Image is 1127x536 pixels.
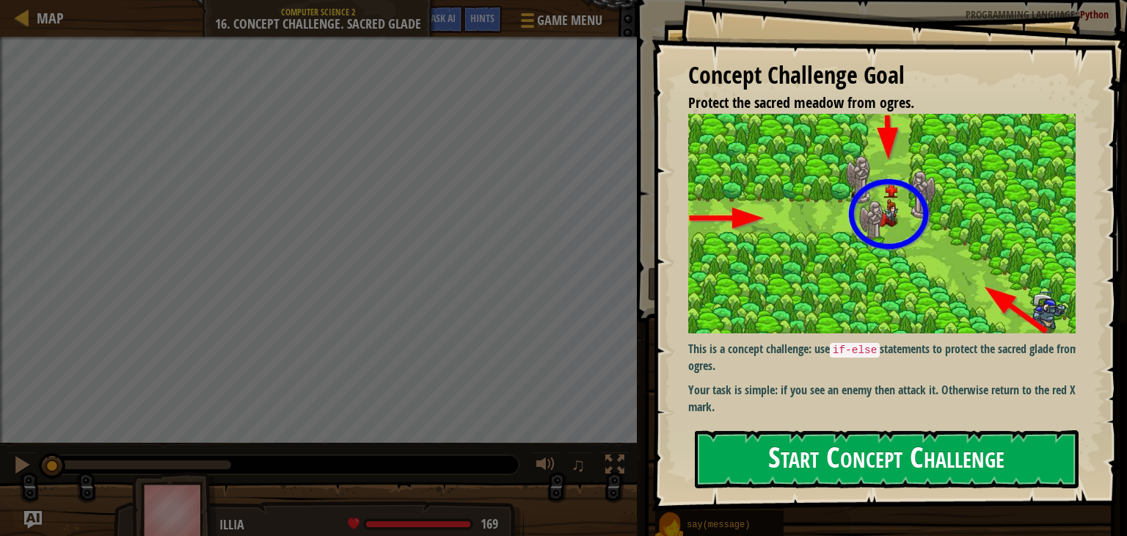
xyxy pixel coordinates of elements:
span: Game Menu [537,11,602,30]
a: Map [29,8,64,28]
button: Run ⇧↵ [648,267,869,301]
button: Game Menu [509,6,611,40]
button: Adjust volume [531,452,561,482]
button: Ask AI [423,6,463,33]
p: This is a concept challenge: use statements to protect the sacred glade from ogres. [688,341,1087,374]
span: Protect the sacred meadow from ogres. [688,93,914,112]
div: health: 169 / 169 [348,518,498,531]
span: Map [37,8,64,28]
span: 169 [481,515,498,533]
li: Protect the sacred meadow from ogres. [670,93,1072,114]
button: Toggle fullscreen [600,452,630,482]
span: Hints [470,11,495,25]
span: ♫ [571,454,586,476]
code: if-else [830,343,880,358]
button: Ask AI [24,511,42,529]
button: Ctrl + P: Pause [7,452,37,482]
img: Sacred [688,114,1087,333]
p: Your task is simple: if you see an enemy then attack it. Otherwise return to the red X mark. [688,382,1087,416]
span: say(message) [687,520,750,530]
div: Illia [219,515,509,535]
span: Ask AI [431,11,456,25]
div: Concept Challenge Goal [688,59,1076,93]
button: ♫ [568,452,593,482]
button: Start Concept Challenge [695,430,1079,488]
